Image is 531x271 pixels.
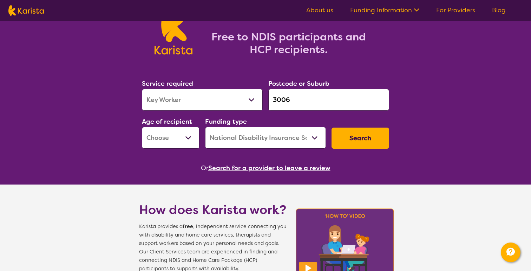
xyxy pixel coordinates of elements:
[205,117,247,126] label: Funding type
[142,79,193,88] label: Service required
[208,163,330,173] button: Search for a provider to leave a review
[155,5,192,54] img: Karista logo
[306,6,333,14] a: About us
[8,5,44,16] img: Karista logo
[501,243,520,262] button: Channel Menu
[332,128,389,149] button: Search
[201,163,208,173] span: Or
[142,117,192,126] label: Age of recipient
[268,89,389,111] input: Type
[436,6,475,14] a: For Providers
[350,6,419,14] a: Funding Information
[183,223,193,230] b: free
[139,201,287,218] h1: How does Karista work?
[201,31,376,56] h2: Free to NDIS participants and HCP recipients.
[492,6,506,14] a: Blog
[268,79,329,88] label: Postcode or Suburb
